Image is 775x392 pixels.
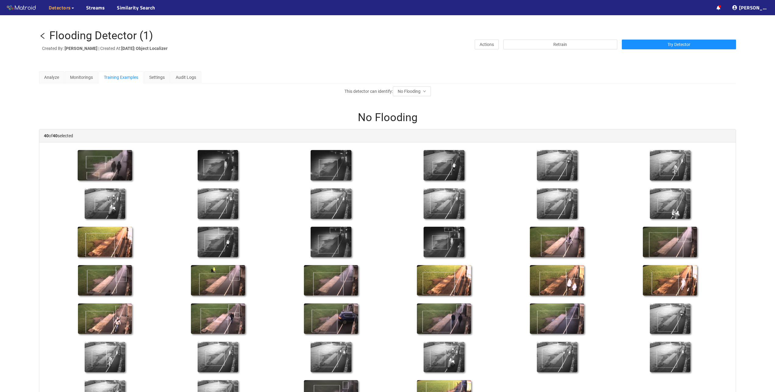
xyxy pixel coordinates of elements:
[622,40,736,49] button: Try Detector
[49,30,153,42] div: Flooding Detector (1)
[344,89,393,94] span: This detector can identify:
[53,133,58,138] strong: 40
[176,74,196,81] div: Audit Logs
[423,90,426,93] span: down
[42,45,297,52] p: Created By: | Created At: |
[39,112,736,124] h1: No Flooding
[44,133,73,138] span: of selected
[668,41,690,48] span: Try Detector
[104,74,138,81] div: Training Examples
[121,46,134,51] strong: [DATE]
[44,133,49,138] strong: 40
[475,40,499,49] button: Actions
[149,74,165,81] div: Settings
[117,4,155,11] a: Similarity Search
[44,74,59,81] div: Analyze
[70,74,93,81] div: Monitorings
[553,41,567,48] span: Retrain
[65,46,97,51] strong: [PERSON_NAME]
[393,86,431,96] button: No Floodingdown
[398,88,421,95] span: No Flooding
[49,4,71,11] span: Detectors
[136,46,167,51] strong: Object Localizer
[6,3,37,12] img: Matroid logo
[39,32,46,40] span: left
[480,41,494,48] span: Actions
[503,40,618,49] button: Retrain
[86,4,105,11] a: Streams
